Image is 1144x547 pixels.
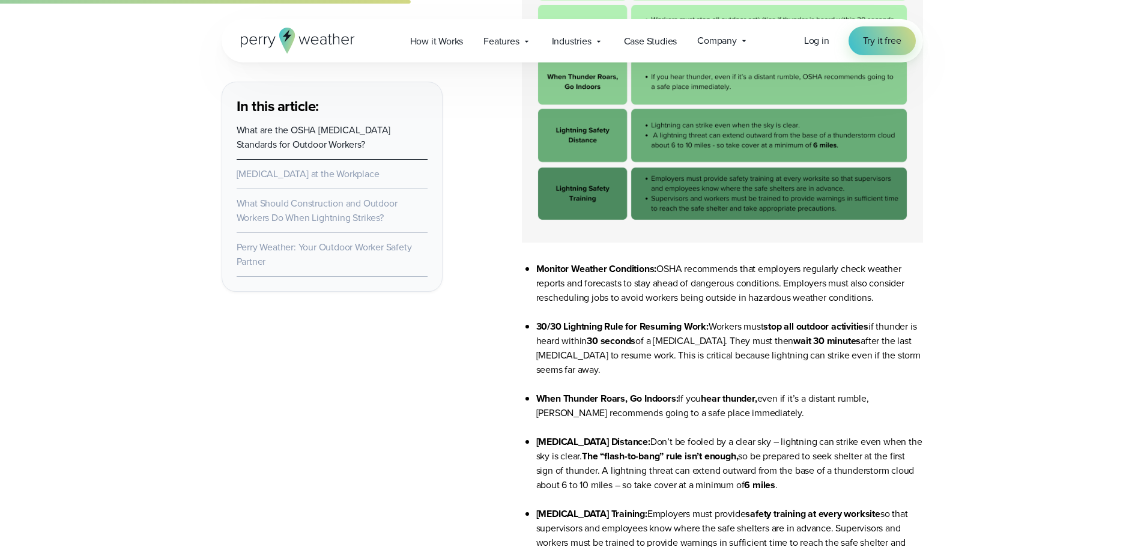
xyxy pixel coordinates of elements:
[582,449,738,463] strong: The “flash-to-bang” rule isn’t enough,
[237,240,412,268] a: Perry Weather: Your Outdoor Worker Safety Partner
[763,319,868,333] strong: stop all outdoor activities
[536,435,650,449] strong: [MEDICAL_DATA] Distance:
[697,34,737,48] span: Company
[863,34,901,48] span: Try it free
[536,507,647,521] strong: [MEDICAL_DATA] Training:
[745,507,880,521] strong: safety training at every worksite
[552,34,592,49] span: Industries
[483,34,519,49] span: Features
[804,34,829,47] span: Log in
[410,34,464,49] span: How it Works
[536,435,923,507] li: Don’t be fooled by a clear sky – lightning can strike even when the sky is clear. so be prepared ...
[536,319,709,333] strong: 30/30 Lightning Rule for Resuming Work:
[536,262,923,319] li: OSHA recommends that employers regularly check weather reports and forecasts to stay ahead of dan...
[237,123,391,151] a: What are the OSHA [MEDICAL_DATA] Standards for Outdoor Workers?
[536,391,923,435] li: If you even if it’s a distant rumble, [PERSON_NAME] recommends going to a safe place immediately.
[624,34,677,49] span: Case Studies
[400,29,474,53] a: How it Works
[536,319,923,391] li: Workers must if thunder is heard within of a [MEDICAL_DATA]. They must then after the last [MEDIC...
[237,196,398,225] a: What Should Construction and Outdoor Workers Do When Lightning Strikes?
[701,391,757,405] strong: hear thunder,
[614,29,688,53] a: Case Studies
[793,334,861,348] strong: wait 30 minutes
[849,26,916,55] a: Try it free
[237,167,380,181] a: [MEDICAL_DATA] at the Workplace
[744,478,775,492] strong: 6 miles
[237,97,428,116] h3: In this article:
[536,262,657,276] strong: Monitor Weather Conditions:
[804,34,829,48] a: Log in
[587,334,635,348] strong: 30 seconds
[536,391,679,405] strong: When Thunder Roars, Go Indoors:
